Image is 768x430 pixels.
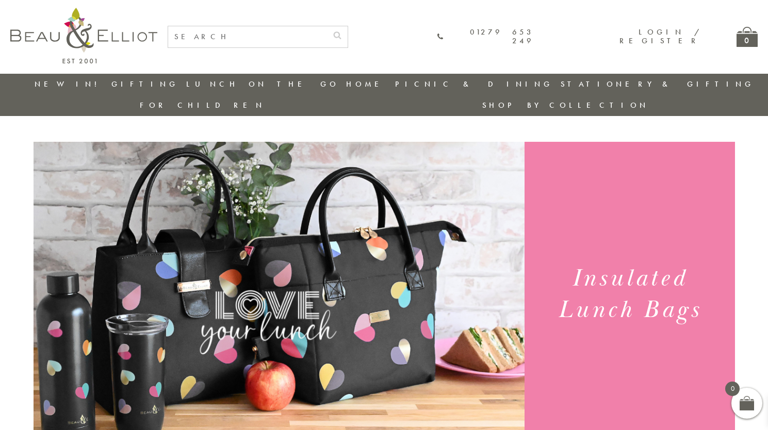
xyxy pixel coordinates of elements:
a: 0 [737,27,758,47]
a: Gifting [111,79,178,89]
a: New in! [35,79,104,89]
a: Home [346,79,387,89]
a: For Children [140,100,265,110]
a: 01279 653 249 [437,28,534,46]
a: Login / Register [619,27,700,46]
a: Stationery & Gifting [561,79,754,89]
h1: Insulated Lunch Bags [537,263,722,326]
input: SEARCH [168,26,327,47]
a: Picnic & Dining [395,79,553,89]
a: Shop by collection [482,100,649,110]
a: Lunch On The Go [186,79,339,89]
span: 0 [725,382,740,396]
img: logo [10,8,157,63]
